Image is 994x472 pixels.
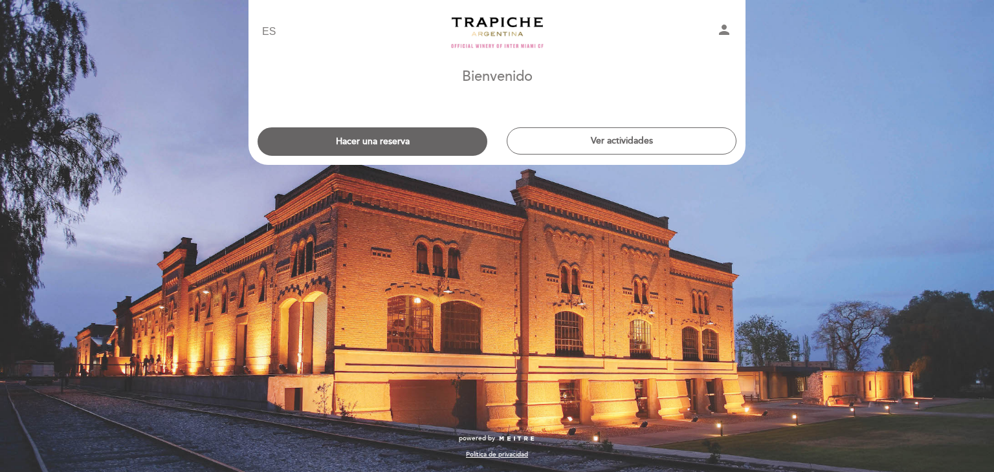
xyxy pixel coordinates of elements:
a: Política de privacidad [466,450,528,459]
h1: Bienvenido [462,69,533,85]
img: MEITRE [498,436,535,442]
span: powered by [459,434,495,443]
button: person [716,22,732,42]
button: Ver actividades [507,127,736,155]
a: powered by [459,434,535,443]
i: person [716,22,732,38]
a: Turismo Trapiche [416,14,578,50]
button: Hacer una reserva [258,127,487,156]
